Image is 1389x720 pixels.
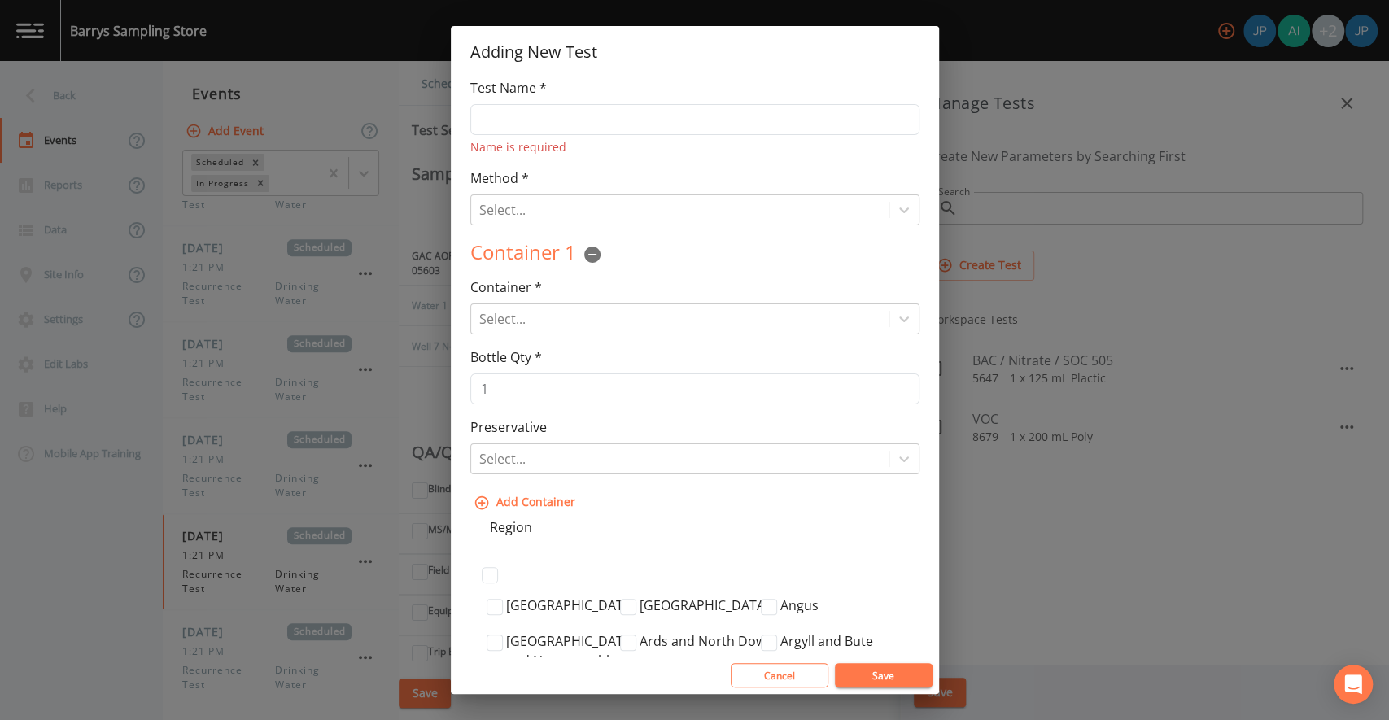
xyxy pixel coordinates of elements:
label: Region [490,517,532,537]
h2: Adding New Test [451,26,939,78]
label: [GEOGRAPHIC_DATA] [640,596,769,615]
label: Test Name * [470,78,547,98]
label: Ards and North Down [640,631,774,651]
label: Method * [470,168,529,188]
label: Argyll and Bute [780,631,873,651]
label: Container * [470,277,542,297]
button: Cancel [731,663,828,687]
label: Bottle Qty * [470,347,542,367]
div: Container 1 [470,238,919,271]
label: [GEOGRAPHIC_DATA] [506,596,636,615]
label: Preservative [470,417,547,437]
button: Save [835,663,933,687]
label: [GEOGRAPHIC_DATA] and Newtownabbey [506,631,640,670]
button: Add Container [470,487,582,517]
div: Open Intercom Messenger [1334,665,1373,704]
span: Name is required [470,139,566,155]
label: Angus [780,596,819,615]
